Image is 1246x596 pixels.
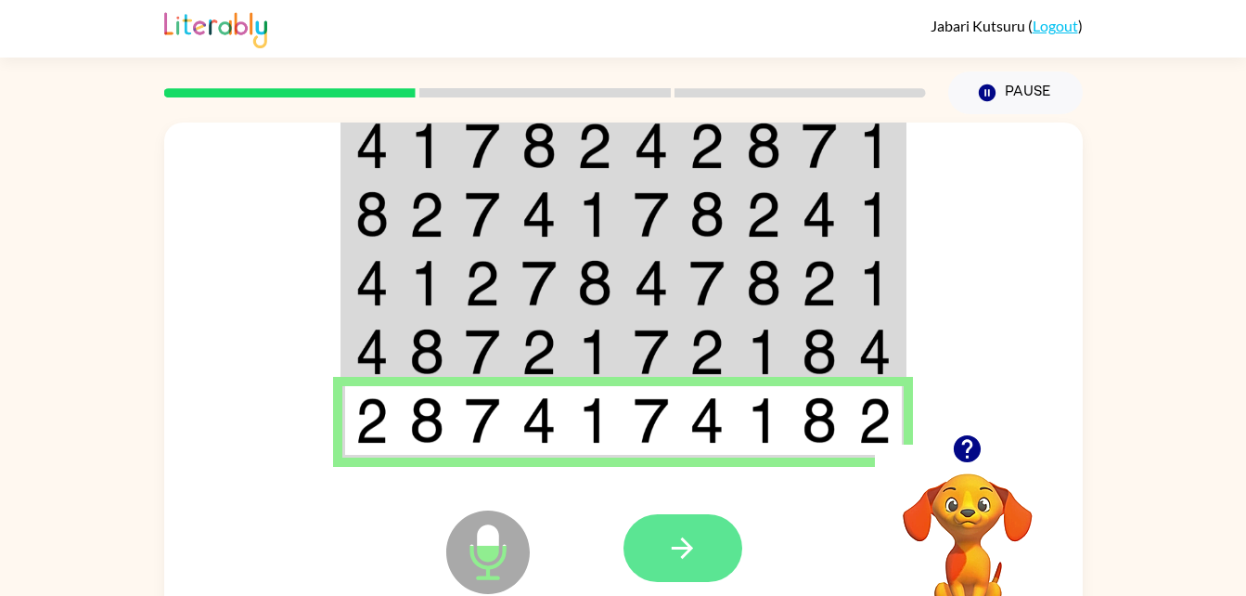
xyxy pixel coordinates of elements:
[409,191,444,238] img: 2
[689,329,725,375] img: 2
[931,17,1083,34] div: ( )
[409,329,444,375] img: 8
[689,123,725,169] img: 2
[858,329,892,375] img: 4
[409,260,444,306] img: 1
[802,123,837,169] img: 7
[521,123,557,169] img: 8
[746,123,781,169] img: 8
[802,260,837,306] img: 2
[931,17,1028,34] span: Jabari Kutsuru
[409,397,444,444] img: 8
[355,191,389,238] img: 8
[409,123,444,169] img: 1
[746,329,781,375] img: 1
[577,260,612,306] img: 8
[858,123,892,169] img: 1
[689,260,725,306] img: 7
[465,329,500,375] img: 7
[746,260,781,306] img: 8
[355,260,389,306] img: 4
[746,397,781,444] img: 1
[355,397,389,444] img: 2
[634,329,669,375] img: 7
[948,71,1083,114] button: Pause
[858,397,892,444] img: 2
[634,397,669,444] img: 7
[802,329,837,375] img: 8
[577,329,612,375] img: 1
[577,123,612,169] img: 2
[577,191,612,238] img: 1
[802,397,837,444] img: 8
[465,397,500,444] img: 7
[634,123,669,169] img: 4
[689,397,725,444] img: 4
[355,123,389,169] img: 4
[465,191,500,238] img: 7
[1033,17,1078,34] a: Logout
[802,191,837,238] img: 4
[634,260,669,306] img: 4
[858,260,892,306] img: 1
[521,260,557,306] img: 7
[746,191,781,238] img: 2
[521,329,557,375] img: 2
[355,329,389,375] img: 4
[577,397,612,444] img: 1
[634,191,669,238] img: 7
[858,191,892,238] img: 1
[465,260,500,306] img: 2
[521,191,557,238] img: 4
[465,123,500,169] img: 7
[164,7,267,48] img: Literably
[689,191,725,238] img: 8
[521,397,557,444] img: 4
